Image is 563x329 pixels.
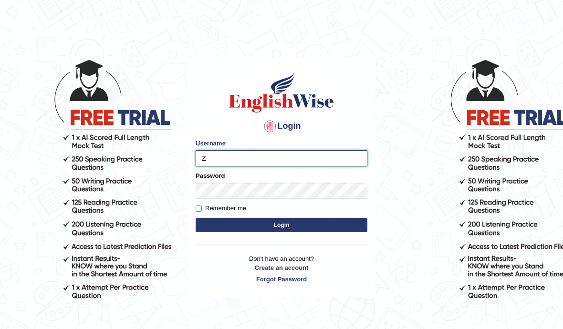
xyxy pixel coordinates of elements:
[196,254,367,284] p: Don't have an account?
[196,275,367,284] a: Forgot Password
[196,139,226,148] label: Username
[196,119,367,134] h4: Login
[196,263,367,272] a: Create an account
[196,206,202,212] input: Remember me
[196,218,367,232] button: Login
[227,71,336,114] img: Logo of English Wise sign in for intelligent practice with AI
[196,171,225,180] label: Password
[196,204,246,213] label: Remember me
